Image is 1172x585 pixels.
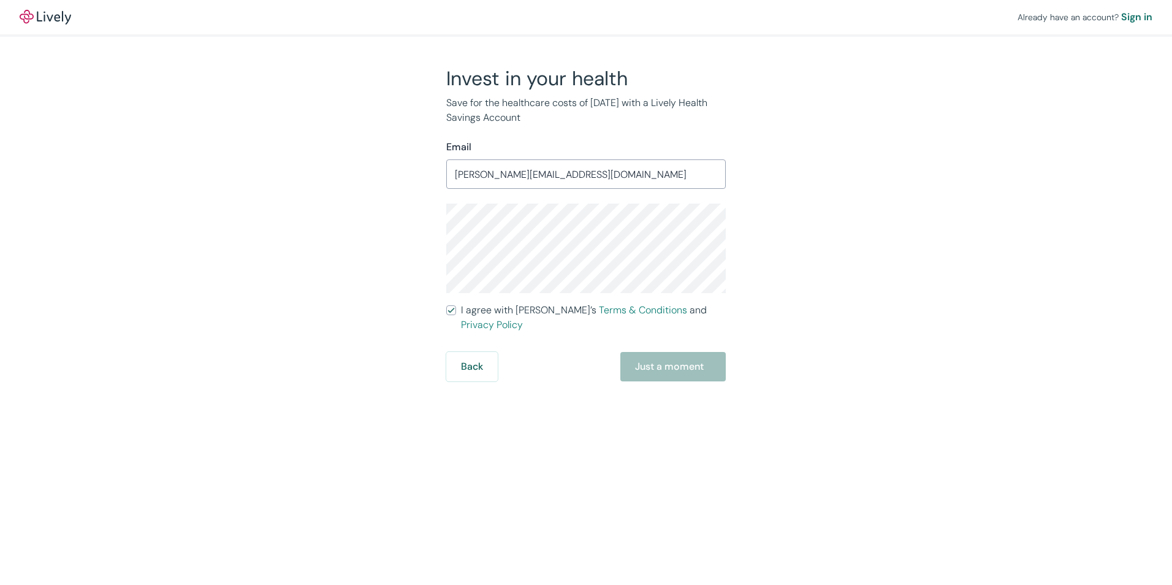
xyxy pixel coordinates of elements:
[461,318,523,331] a: Privacy Policy
[1018,10,1152,25] div: Already have an account?
[20,10,71,25] a: LivelyLively
[599,304,687,316] a: Terms & Conditions
[446,140,471,155] label: Email
[20,10,71,25] img: Lively
[446,352,498,381] button: Back
[1121,10,1152,25] a: Sign in
[446,96,726,125] p: Save for the healthcare costs of [DATE] with a Lively Health Savings Account
[461,303,726,332] span: I agree with [PERSON_NAME]’s and
[446,66,726,91] h2: Invest in your health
